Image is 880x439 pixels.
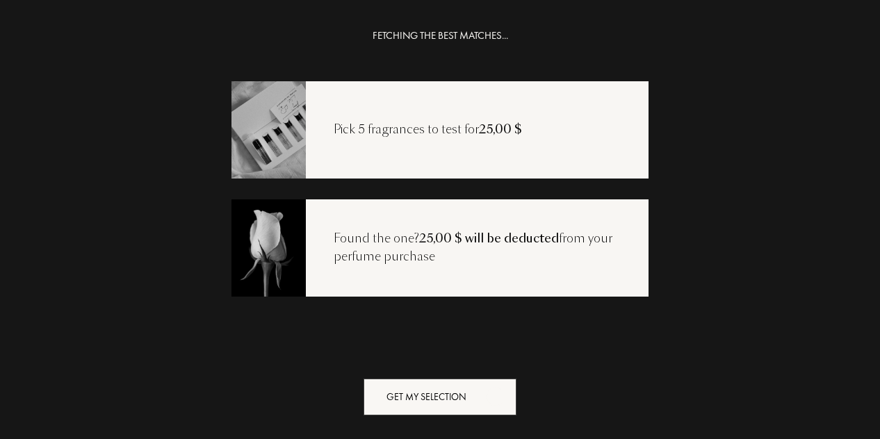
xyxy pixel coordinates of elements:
[231,197,306,297] img: recoload3.png
[306,230,649,265] div: Found the one? from your perfume purchase
[373,28,508,44] div: FETCHING THE BEST MATCHES...
[482,382,510,410] div: animation
[419,230,559,247] span: 25,00 $ will be deducted
[479,121,522,138] span: 25,00 $
[231,79,306,179] img: recoload1.png
[306,121,550,139] div: Pick 5 fragrances to test for
[364,379,516,415] div: Get my selection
